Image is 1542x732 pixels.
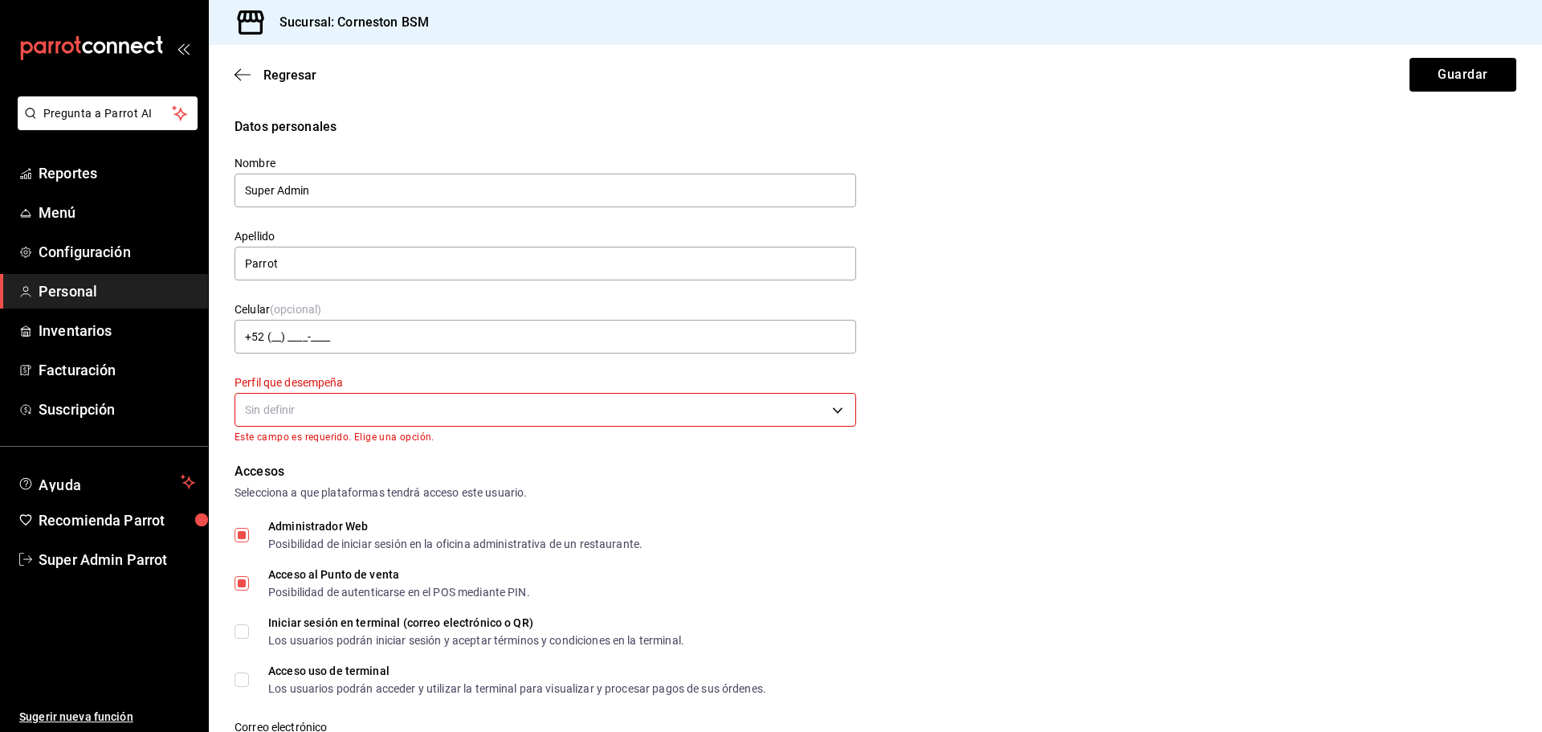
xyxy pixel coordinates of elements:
span: Ayuda [39,472,174,492]
div: Los usuarios podrán iniciar sesión y aceptar términos y condiciones en la terminal. [268,635,684,646]
button: Guardar [1409,58,1516,92]
div: Sin definir [235,393,856,427]
label: Nombre [235,157,856,169]
div: Selecciona a que plataformas tendrá acceso este usuario. [235,485,1516,501]
span: Suscripción [39,399,195,420]
div: Administrador Web [268,521,642,532]
span: Super Admin Parrot [39,549,195,570]
div: Accesos [235,462,1516,481]
div: Datos personales [235,117,1516,137]
span: Pregunta a Parrot AI [43,105,173,122]
label: Apellido [235,231,856,242]
label: Perfil que desempeña [235,377,856,388]
h3: Sucursal: Corneston BSM [267,13,429,32]
div: Los usuarios podrán acceder y utilizar la terminal para visualizar y procesar pagos de sus órdenes. [268,683,766,694]
span: Menú [39,202,195,223]
span: Configuración [39,241,195,263]
span: Recomienda Parrot [39,509,195,531]
span: Regresar [263,67,316,83]
div: Posibilidad de autenticarse en el POS mediante PIN. [268,587,530,598]
span: (opcional) [270,303,321,316]
span: Personal [39,280,195,302]
a: Pregunta a Parrot AI [11,117,198,133]
span: Inventarios [39,320,195,341]
div: Iniciar sesión en terminal (correo electrónico o QR) [268,617,684,628]
div: Posibilidad de iniciar sesión en la oficina administrativa de un restaurante. [268,538,642,550]
button: Regresar [235,67,316,83]
span: Sugerir nueva función [19,709,195,726]
div: Acceso al Punto de venta [268,569,530,580]
label: Celular [235,304,856,315]
button: open_drawer_menu [177,42,190,55]
button: Pregunta a Parrot AI [18,96,198,130]
div: Acceso uso de terminal [268,665,766,677]
p: Este campo es requerido. Elige una opción. [235,431,856,443]
span: Facturación [39,359,195,381]
span: Reportes [39,162,195,184]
